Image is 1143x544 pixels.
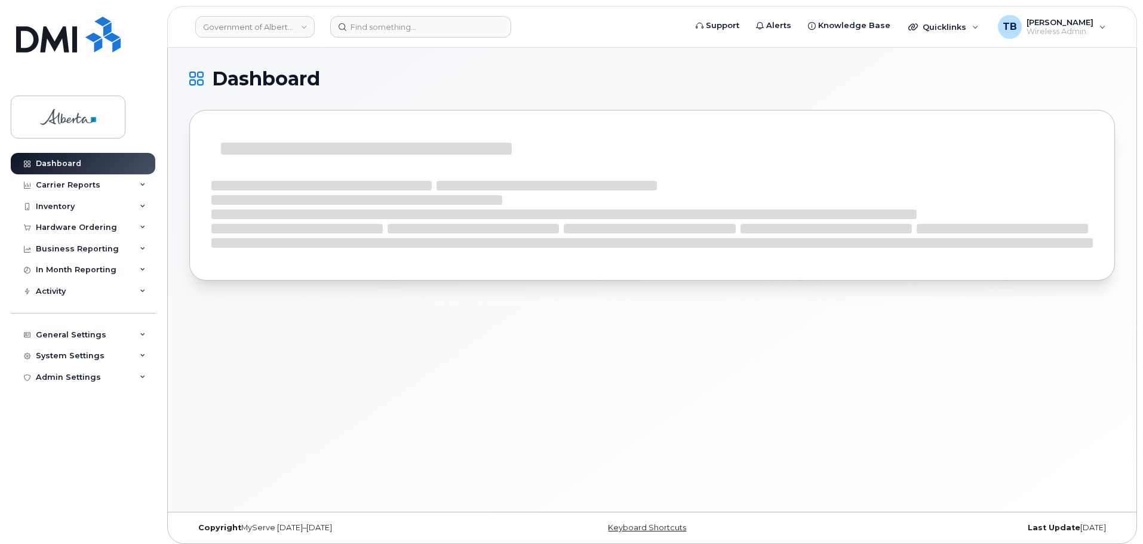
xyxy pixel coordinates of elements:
[212,70,320,88] span: Dashboard
[1028,523,1080,532] strong: Last Update
[608,523,686,532] a: Keyboard Shortcuts
[198,523,241,532] strong: Copyright
[806,523,1115,533] div: [DATE]
[189,523,498,533] div: MyServe [DATE]–[DATE]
